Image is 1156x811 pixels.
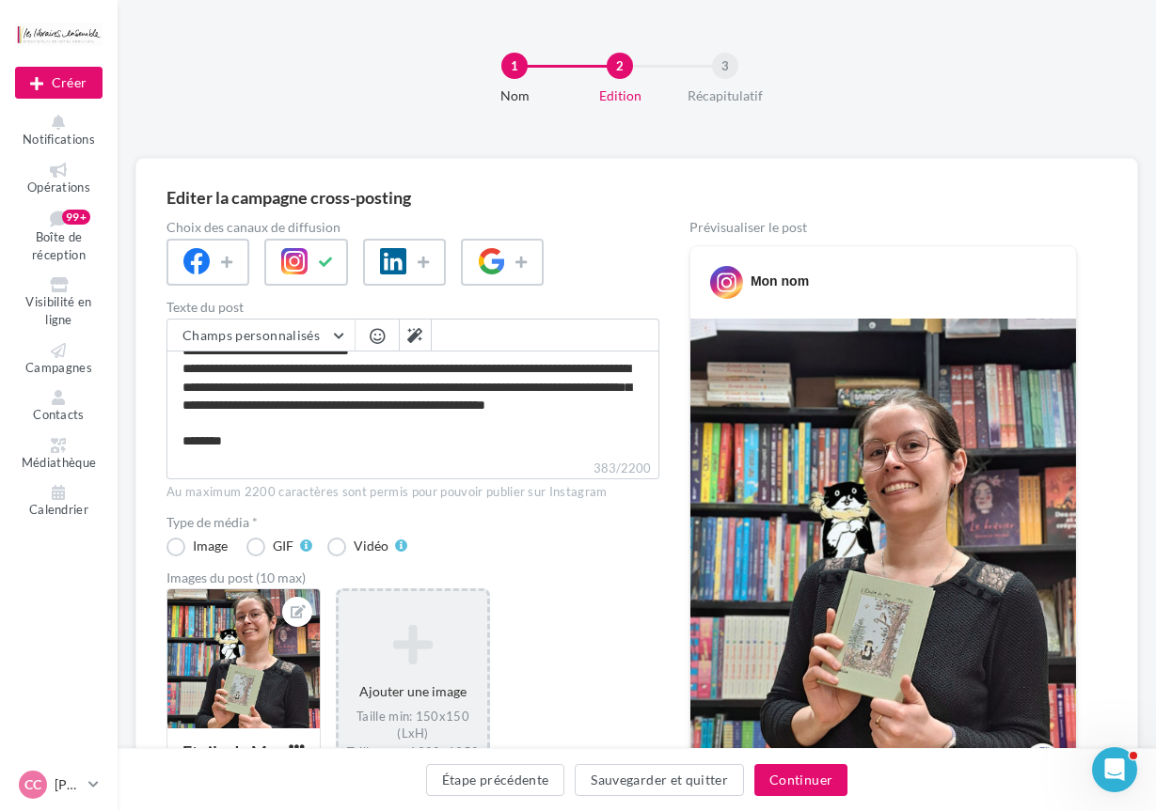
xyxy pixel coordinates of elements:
button: Notifications [15,111,103,151]
span: Boîte de réception [32,230,86,263]
div: Etoile de Mo [182,741,277,762]
div: Prévisualiser le post [689,221,1077,234]
div: Nom [454,86,575,105]
div: 2 [607,53,633,79]
div: Images du post (10 max) [166,571,659,585]
label: Type de média * [166,516,659,529]
a: Médiathèque [15,434,103,475]
a: Boîte de réception99+ [15,206,103,266]
div: Editer la campagne cross-posting [166,189,411,206]
div: 1 [501,53,528,79]
span: Opérations [27,179,90,195]
span: Médiathèque [22,455,97,470]
iframe: Intercom live chat [1092,747,1137,792]
div: Nouvelle campagne [15,67,103,99]
button: Champs personnalisés [167,320,355,351]
div: 3 [712,53,738,79]
button: Étape précédente [426,764,565,796]
div: Au maximum 2200 caractères sont permis pour pouvoir publier sur Instagram [166,484,659,501]
span: CC [24,775,41,794]
a: Contacts [15,386,103,427]
a: CC [PERSON_NAME] [15,767,103,803]
a: Calendrier [15,481,103,522]
span: Visibilité en ligne [25,295,91,328]
a: Campagnes [15,339,103,380]
span: Champs personnalisés [182,327,320,343]
div: Image [193,539,228,553]
span: Contacts [33,407,85,422]
button: Continuer [754,764,847,796]
label: Choix des canaux de diffusion [166,221,659,234]
span: Campagnes [25,360,92,375]
span: Notifications [23,132,95,147]
button: Créer [15,67,103,99]
label: 383/2200 [166,459,659,479]
div: 99+ [62,210,90,225]
p: [PERSON_NAME] [55,775,81,794]
button: Sauvegarder et quitter [575,764,744,796]
a: Opérations [15,159,103,199]
div: GIF [273,539,293,553]
div: Edition [560,86,680,105]
div: Mon nom [751,272,809,290]
a: Visibilité en ligne [15,273,103,331]
div: Vidéo [354,539,388,553]
div: Récapitulatif [665,86,785,105]
label: Texte du post [166,301,659,314]
span: Calendrier [29,502,88,517]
